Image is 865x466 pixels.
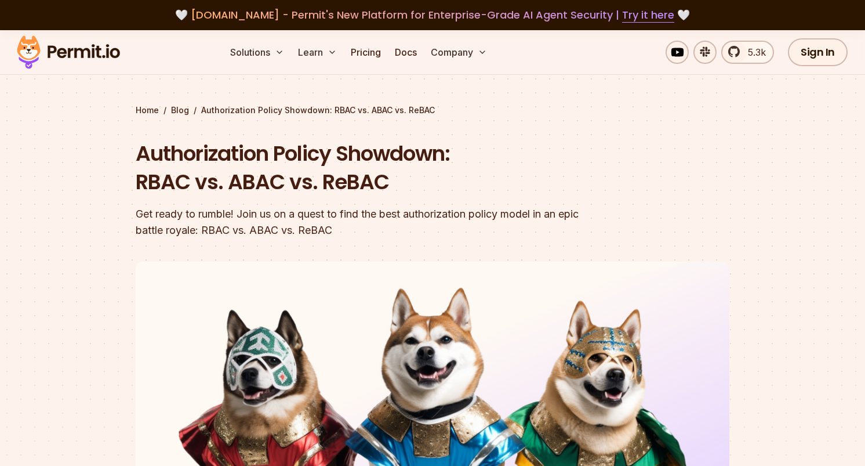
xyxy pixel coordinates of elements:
a: Blog [171,104,189,116]
button: Solutions [226,41,289,64]
span: [DOMAIN_NAME] - Permit's New Platform for Enterprise-Grade AI Agent Security | [191,8,674,22]
a: Home [136,104,159,116]
div: 🤍 🤍 [28,7,837,23]
a: Docs [390,41,421,64]
a: Sign In [788,38,848,66]
button: Company [426,41,492,64]
a: 5.3k [721,41,774,64]
div: Get ready to rumble! Join us on a quest to find the best authorization policy model in an epic ba... [136,206,581,239]
a: Try it here [622,8,674,23]
button: Learn [293,41,341,64]
div: / / [136,104,729,116]
span: 5.3k [741,45,766,59]
a: Pricing [346,41,386,64]
img: Permit logo [12,32,125,72]
h1: Authorization Policy Showdown: RBAC vs. ABAC vs. ReBAC [136,139,581,197]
